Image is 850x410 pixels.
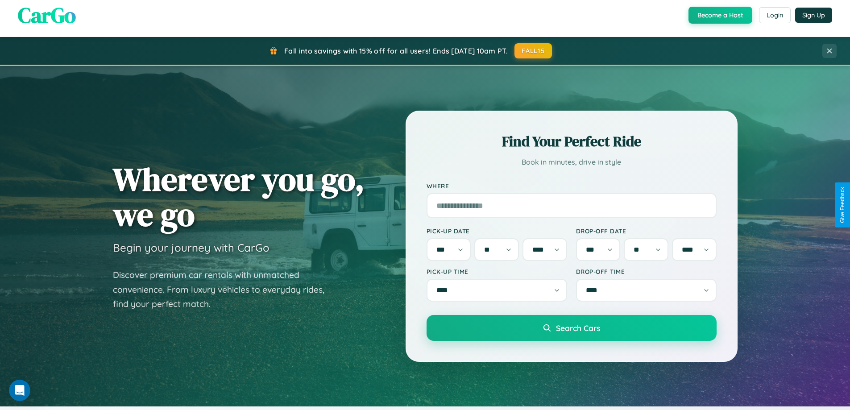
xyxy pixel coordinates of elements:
p: Book in minutes, drive in style [427,156,717,169]
button: Become a Host [688,7,752,24]
span: Fall into savings with 15% off for all users! Ends [DATE] 10am PT. [284,46,508,55]
label: Where [427,182,717,190]
label: Pick-up Time [427,268,567,275]
iframe: Intercom live chat [9,380,30,401]
h2: Find Your Perfect Ride [427,132,717,151]
h3: Begin your journey with CarGo [113,241,270,254]
span: CarGo [18,0,76,30]
label: Pick-up Date [427,227,567,235]
button: Search Cars [427,315,717,341]
label: Drop-off Date [576,227,717,235]
button: Login [759,7,791,23]
button: Sign Up [795,8,832,23]
button: FALL15 [514,43,552,58]
h1: Wherever you go, we go [113,162,365,232]
label: Drop-off Time [576,268,717,275]
p: Discover premium car rentals with unmatched convenience. From luxury vehicles to everyday rides, ... [113,268,336,311]
span: Search Cars [556,323,600,333]
div: Give Feedback [839,187,846,223]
